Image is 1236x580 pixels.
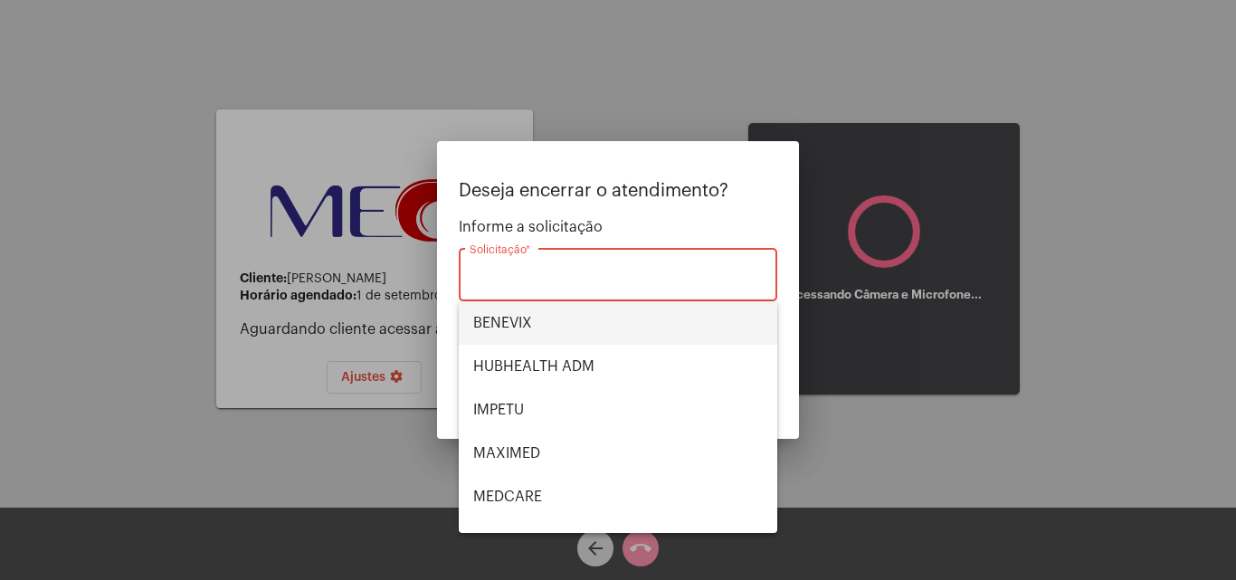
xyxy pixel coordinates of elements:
[473,518,763,562] span: POSITIVA
[473,475,763,518] span: MEDCARE
[473,388,763,432] span: IMPETU
[459,181,777,201] p: Deseja encerrar o atendimento?
[473,432,763,475] span: MAXIMED
[473,345,763,388] span: HUBHEALTH ADM
[470,271,766,287] input: Buscar solicitação
[459,219,777,235] span: Informe a solicitação
[473,301,763,345] span: BENEVIX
